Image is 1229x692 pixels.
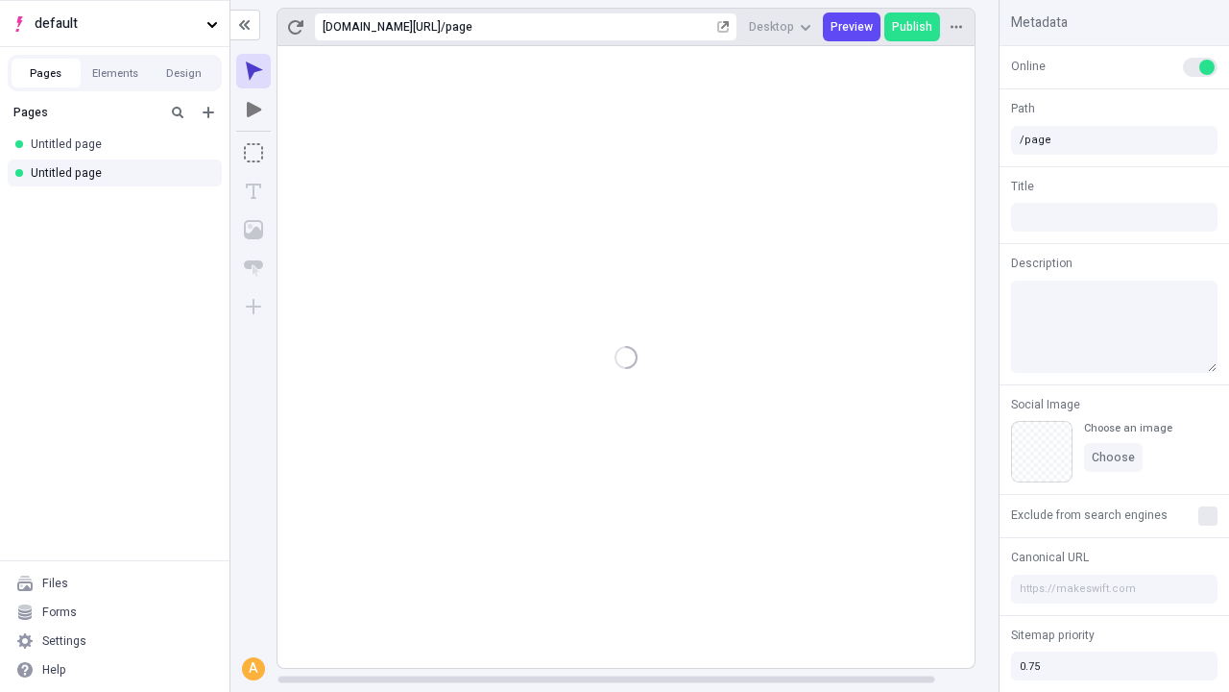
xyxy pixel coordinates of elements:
[741,12,819,41] button: Desktop
[1084,443,1143,472] button: Choose
[1011,575,1217,604] input: https://makeswift.com
[831,19,873,35] span: Preview
[1084,421,1172,435] div: Choose an image
[12,59,81,87] button: Pages
[244,659,263,679] div: A
[13,105,158,120] div: Pages
[236,174,271,209] button: Text
[1092,450,1135,465] span: Choose
[323,19,441,35] div: [URL][DOMAIN_NAME]
[441,19,446,35] div: /
[1011,507,1168,524] span: Exclude from search engines
[749,19,794,35] span: Desktop
[236,136,271,170] button: Box
[42,633,86,649] div: Settings
[446,19,713,35] div: page
[884,12,940,41] button: Publish
[31,136,206,152] div: Untitled page
[1011,549,1089,566] span: Canonical URL
[42,605,77,620] div: Forms
[197,101,220,124] button: Add new
[236,212,271,247] button: Image
[823,12,880,41] button: Preview
[42,576,68,591] div: Files
[150,59,219,87] button: Design
[1011,178,1034,195] span: Title
[1011,255,1072,272] span: Description
[31,165,206,181] div: Untitled page
[1011,396,1080,413] span: Social Image
[1011,627,1095,644] span: Sitemap priority
[42,662,66,678] div: Help
[892,19,932,35] span: Publish
[236,251,271,285] button: Button
[35,13,199,35] span: default
[1011,58,1046,75] span: Online
[81,59,150,87] button: Elements
[1011,100,1035,117] span: Path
